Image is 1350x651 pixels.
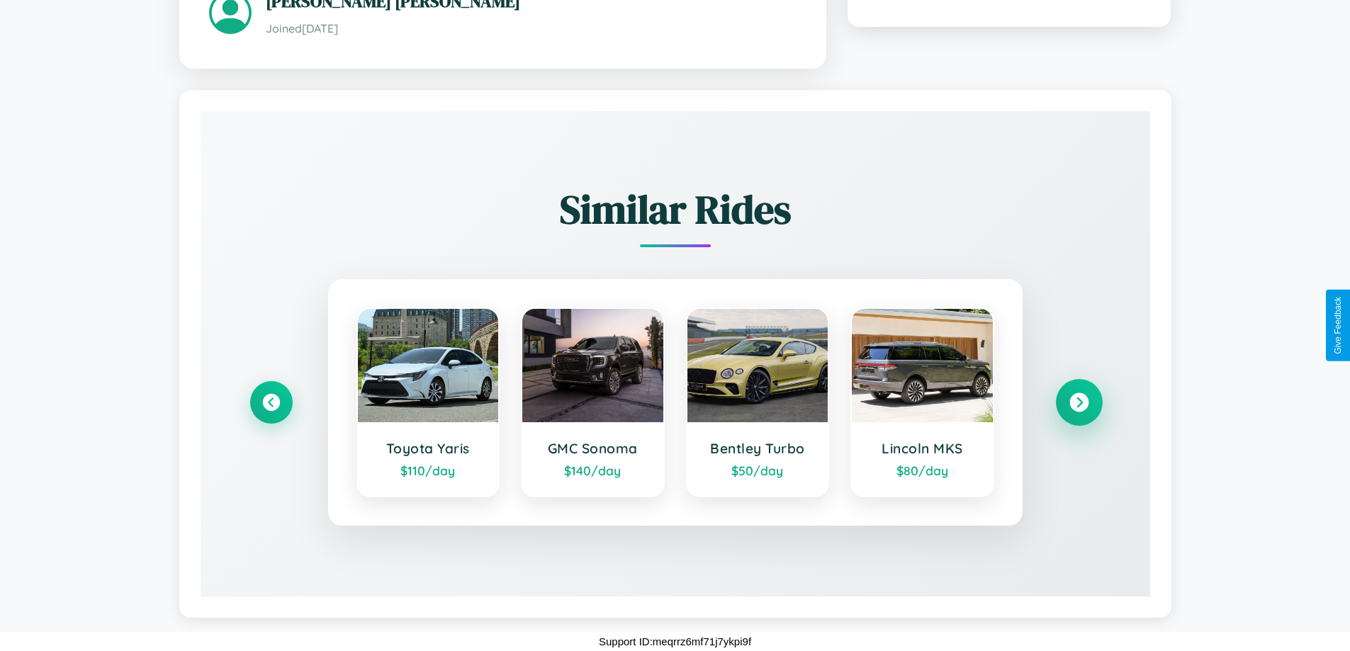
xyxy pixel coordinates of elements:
div: $ 140 /day [536,463,649,478]
h3: Bentley Turbo [702,440,814,457]
h3: Lincoln MKS [866,440,979,457]
div: $ 110 /day [372,463,485,478]
h3: GMC Sonoma [536,440,649,457]
p: Joined [DATE] [266,18,797,39]
a: GMC Sonoma$140/day [521,307,665,497]
a: Bentley Turbo$50/day [686,307,830,497]
p: Support ID: meqrrz6mf71j7ykpi9f [599,632,751,651]
div: $ 50 /day [702,463,814,478]
div: $ 80 /day [866,463,979,478]
a: Toyota Yaris$110/day [356,307,500,497]
a: Lincoln MKS$80/day [850,307,994,497]
h3: Toyota Yaris [372,440,485,457]
h2: Similar Rides [250,182,1101,237]
div: Give Feedback [1333,297,1343,354]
